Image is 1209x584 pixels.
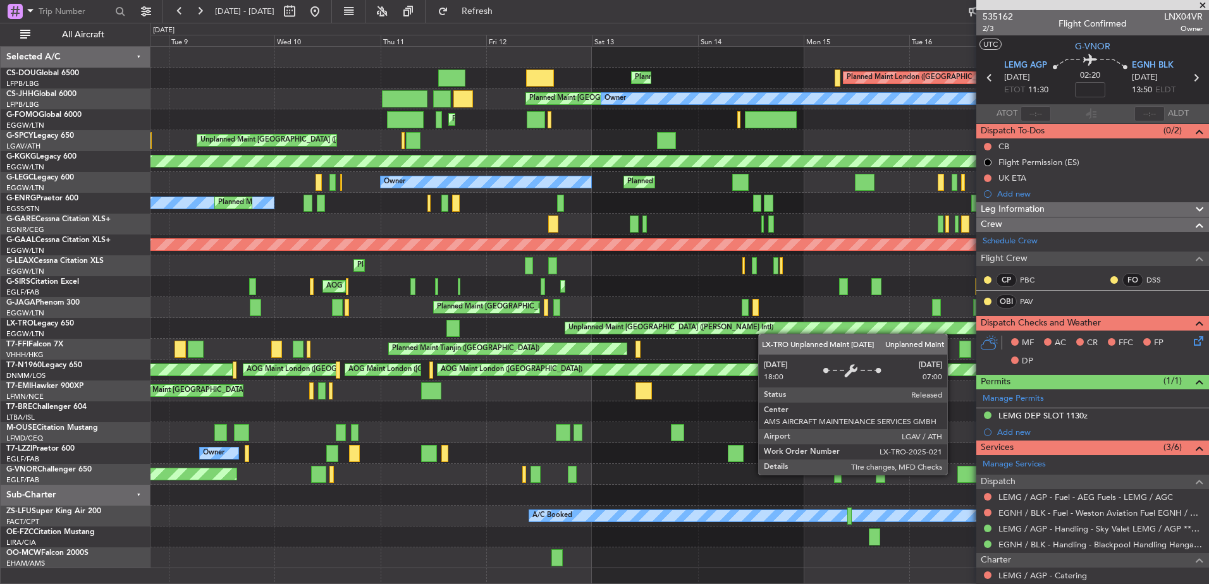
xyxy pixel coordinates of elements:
div: Planned Maint Tianjin ([GEOGRAPHIC_DATA]) [392,339,539,358]
a: EGGW/LTN [6,246,44,255]
span: MF [1022,337,1034,350]
a: M-OUSECitation Mustang [6,424,98,432]
a: LGAV/ATH [6,142,40,151]
a: EGGW/LTN [6,267,44,276]
div: LEMG DEP SLOT 1130z [998,410,1088,421]
a: CS-DOUGlobal 6500 [6,70,79,77]
a: Schedule Crew [983,235,1038,248]
span: T7-BRE [6,403,32,411]
span: AC [1055,337,1066,350]
span: Services [981,441,1014,455]
a: Manage Services [983,458,1046,471]
a: EGGW/LTN [6,308,44,318]
a: EGGW/LTN [6,329,44,339]
span: M-OUSE [6,424,37,432]
span: Leg Information [981,202,1045,217]
div: Owner [384,173,405,192]
a: G-SPCYLegacy 650 [6,132,74,140]
a: EGNH / BLK - Handling - Blackpool Handling Hangar 3 EGNH / BLK [998,539,1203,550]
div: Wed 10 [274,35,380,46]
span: (3/6) [1163,441,1182,454]
div: Tue 16 [909,35,1015,46]
a: G-LEAXCessna Citation XLS [6,257,104,265]
span: 11:30 [1028,84,1048,97]
a: G-LEGCLegacy 600 [6,174,74,181]
a: LX-TROLegacy 650 [6,320,74,327]
span: Owner [1164,23,1203,34]
span: LX-TRO [6,320,34,327]
span: FFC [1119,337,1133,350]
span: LNX04VR [1164,10,1203,23]
span: G-KGKG [6,153,36,161]
a: G-GAALCessna Citation XLS+ [6,236,111,244]
div: Owner [604,89,626,108]
span: 535162 [983,10,1013,23]
a: T7-EMIHawker 900XP [6,382,83,390]
div: Planned Maint [GEOGRAPHIC_DATA] ([GEOGRAPHIC_DATA]) [564,277,763,296]
a: G-SIRSCitation Excel [6,278,79,286]
div: Unplanned Maint [GEOGRAPHIC_DATA] ([PERSON_NAME] Intl) [200,131,405,150]
div: Sun 14 [698,35,804,46]
span: G-SPCY [6,132,34,140]
a: G-FOMOGlobal 6000 [6,111,82,119]
span: OE-FZC [6,528,34,536]
span: 02:20 [1080,70,1100,82]
span: CR [1087,337,1098,350]
a: LFPB/LBG [6,79,39,88]
a: EGLF/FAB [6,454,39,464]
span: Charter [981,553,1011,568]
div: UK ETA [998,173,1026,183]
a: G-ENRGPraetor 600 [6,195,78,202]
span: All Aircraft [33,30,133,39]
span: Flight Crew [981,252,1028,266]
div: AOG Maint London ([GEOGRAPHIC_DATA]) [441,360,582,379]
span: G-LEAX [6,257,34,265]
div: Fri 12 [486,35,592,46]
a: LEMG / AGP - Fuel - AEG Fuels - LEMG / AGC [998,492,1173,502]
div: AOG Maint London ([GEOGRAPHIC_DATA]) [247,360,388,379]
a: FACT/CPT [6,517,39,526]
a: EGGW/LTN [6,121,44,130]
a: T7-N1960Legacy 650 [6,362,82,369]
div: CB [998,141,1009,152]
div: Planned Maint [GEOGRAPHIC_DATA] ([GEOGRAPHIC_DATA]) [635,68,834,87]
div: Unplanned Maint [GEOGRAPHIC_DATA] ([PERSON_NAME] Intl) [568,319,773,338]
a: EHAM/AMS [6,559,45,568]
span: G-GARE [6,216,35,223]
div: FO [1122,273,1143,287]
a: DSS [1146,274,1175,286]
span: CS-DOU [6,70,36,77]
a: LIRA/CIA [6,538,36,547]
span: [DATE] [1004,71,1030,84]
span: G-ENRG [6,195,36,202]
div: Planned Maint [GEOGRAPHIC_DATA] ([GEOGRAPHIC_DATA]) [218,193,417,212]
a: LTBA/ISL [6,413,35,422]
a: G-KGKGLegacy 600 [6,153,77,161]
a: LFMD/CEQ [6,434,43,443]
span: G-FOMO [6,111,39,119]
span: Crew [981,217,1002,232]
button: UTC [979,39,1002,50]
div: Tue 9 [169,35,274,46]
a: ZS-LFUSuper King Air 200 [6,508,101,515]
input: --:-- [1021,106,1051,121]
a: LFPB/LBG [6,100,39,109]
a: T7-FFIFalcon 7X [6,341,63,348]
div: Planned Maint [GEOGRAPHIC_DATA] ([GEOGRAPHIC_DATA]) [529,89,728,108]
span: (1/1) [1163,374,1182,387]
div: Planned Maint [GEOGRAPHIC_DATA] ([GEOGRAPHIC_DATA]) [357,256,556,275]
span: (0/2) [1163,124,1182,137]
span: G-SIRS [6,278,30,286]
a: EGNH / BLK - Fuel - Weston Aviation Fuel EGNH / BLK [998,508,1203,518]
span: CS-JHH [6,90,34,98]
span: ATOT [997,107,1017,120]
span: ZS-LFU [6,508,32,515]
div: Sat 13 [592,35,697,46]
span: FP [1154,337,1163,350]
span: Dispatch [981,475,1016,489]
span: [DATE] [1132,71,1158,84]
div: Owner [203,444,224,463]
span: Permits [981,375,1010,389]
a: CS-JHHGlobal 6000 [6,90,77,98]
div: Flight Permission (ES) [998,157,1079,167]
